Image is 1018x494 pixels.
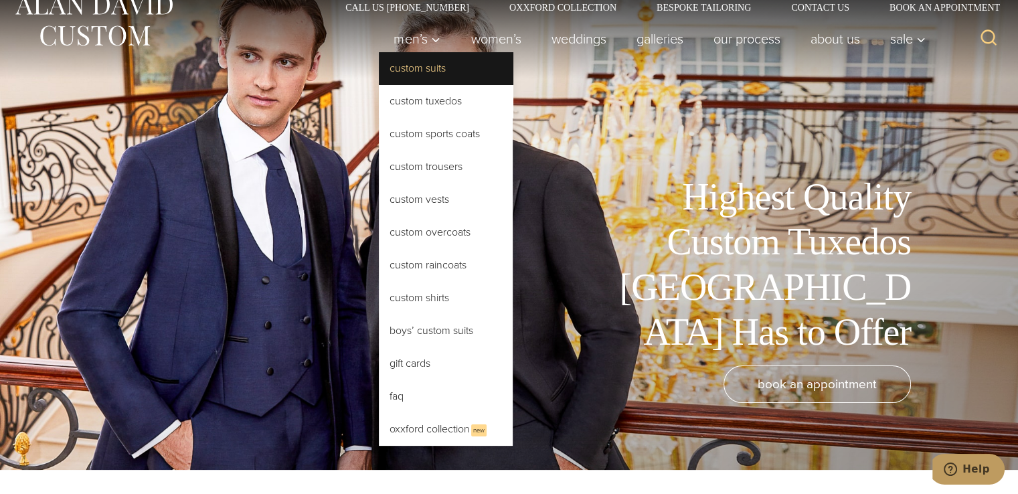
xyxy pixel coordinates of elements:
[379,118,513,150] a: Custom Sports Coats
[471,424,487,436] span: New
[379,282,513,314] a: Custom Shirts
[795,25,875,52] a: About Us
[637,3,771,12] a: Bespoke Tailoring
[379,315,513,347] a: Boys’ Custom Suits
[489,3,637,12] a: Oxxford Collection
[379,380,513,412] a: FAQ
[379,183,513,216] a: Custom Vests
[379,25,456,52] button: Men’s sub menu toggle
[379,151,513,183] a: Custom Trousers
[379,25,933,52] nav: Primary Navigation
[869,3,1005,12] a: Book an Appointment
[932,454,1005,487] iframe: Opens a widget where you can chat to one of our agents
[771,3,869,12] a: Contact Us
[621,25,698,52] a: Galleries
[379,347,513,380] a: Gift Cards
[536,25,621,52] a: weddings
[610,175,911,355] h1: Highest Quality Custom Tuxedos [GEOGRAPHIC_DATA] Has to Offer
[875,25,933,52] button: Sale sub menu toggle
[698,25,795,52] a: Our Process
[724,365,911,403] a: book an appointment
[379,413,513,446] a: Oxxford CollectionNew
[325,3,489,12] a: Call Us [PHONE_NUMBER]
[379,249,513,281] a: Custom Raincoats
[379,52,513,84] a: Custom Suits
[379,85,513,117] a: Custom Tuxedos
[325,3,1005,12] nav: Secondary Navigation
[379,216,513,248] a: Custom Overcoats
[972,23,1005,55] button: View Search Form
[456,25,536,52] a: Women’s
[758,374,877,394] span: book an appointment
